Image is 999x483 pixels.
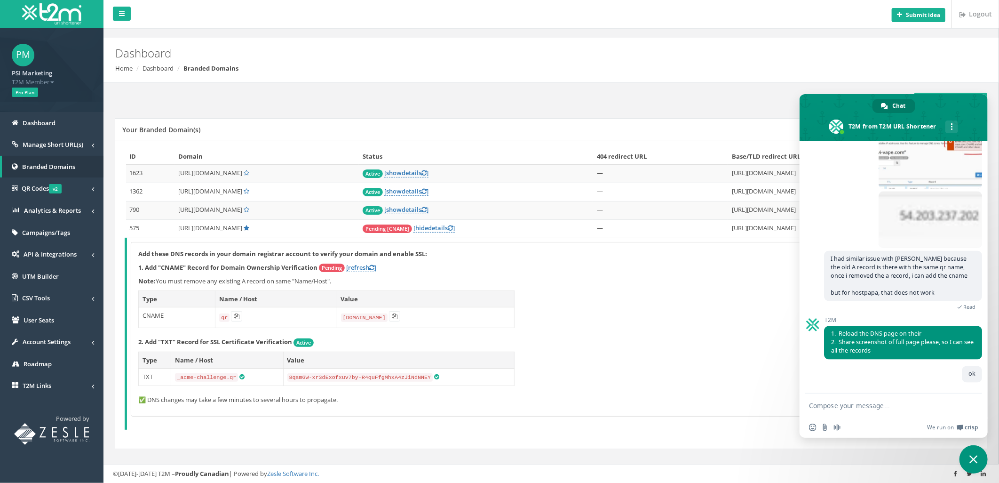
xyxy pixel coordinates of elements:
a: Set Default [244,205,249,214]
span: UTM Builder [22,272,59,281]
span: [URL][DOMAIN_NAME] [178,224,242,232]
span: PM [12,44,34,66]
strong: 1. Add "CNAME" Record for Domain Ownership Verification [138,263,317,272]
span: Account Settings [23,338,71,346]
td: — [593,201,728,220]
a: Default [244,224,249,232]
th: Value [283,352,514,369]
td: [URL][DOMAIN_NAME] [728,165,907,183]
span: Pending [319,264,345,272]
th: Base/TLD redirect URL [728,148,907,165]
a: Dashboard [143,64,174,72]
th: Type [139,352,171,369]
span: Insert an emoji [809,424,817,431]
strong: Proudly Canadian [175,469,229,478]
td: — [593,165,728,183]
strong: Branded Domains [183,64,238,72]
td: 1362 [126,183,174,201]
span: CSV Tools [22,294,50,302]
th: Name / Host [171,352,283,369]
th: 404 redirect URL [593,148,728,165]
b: Submit idea [906,11,940,19]
th: Domain [174,148,359,165]
th: Value [337,290,514,307]
code: [DOMAIN_NAME] [341,314,388,322]
span: Branded Domains [22,162,75,171]
span: Active [363,188,383,196]
strong: Add these DNS records in your domain registrar account to verify your domain and enable SSL: [138,250,427,258]
p: You must remove any existing A record on same "Name/Host". [138,277,967,286]
div: Close chat [959,445,988,474]
a: Set Default [244,169,249,177]
div: ©[DATE]-[DATE] T2M – | Powered by [113,469,990,478]
a: Add New Domain [914,93,987,109]
a: [showdetails] [384,169,428,177]
a: [showdetails] [384,187,428,196]
td: 1623 [126,165,174,183]
th: Name / Host [215,290,337,307]
span: Reload the DNS page on their [831,330,921,338]
span: Campaigns/Tags [22,228,70,237]
code: 8qsmGW-xr3dExofxuv7by-R4quFfgMhxA4zJiNdNNEY [287,373,433,382]
span: We run on [927,424,954,431]
span: I had similar issue with [PERSON_NAME] because the old A record is there with the same qr name, o... [831,255,967,297]
div: Chat [872,99,915,113]
img: T2M [22,3,81,24]
a: [refresh] [346,263,376,272]
span: QR Codes [22,184,62,193]
span: User Seats [24,316,54,324]
span: Powered by [56,414,89,423]
td: [URL][DOMAIN_NAME] [728,201,907,220]
div: More channels [945,121,958,133]
span: Analytics & Reports [24,206,81,215]
span: Audio message [833,424,841,431]
td: — [593,220,728,238]
span: Active [363,169,383,178]
strong: 2. Add "TXT" Record for SSL Certificate Verification [138,338,292,346]
h5: Your Branded Domain(s) [122,126,200,133]
code: _acme-challenge.qr [175,373,238,382]
span: Read [963,304,975,310]
h2: Dashboard [115,47,840,59]
a: [hidedetails] [413,224,455,233]
span: [URL][DOMAIN_NAME] [178,205,242,214]
a: Set Default [244,187,249,195]
span: hide [415,224,428,232]
span: Pro Plan [12,88,38,97]
span: show [386,205,402,214]
th: Type [139,290,215,307]
td: TXT [139,369,171,386]
span: v2 [49,184,62,193]
span: Active [363,206,383,215]
span: Crisp [965,424,978,431]
span: T2M Member [12,78,92,87]
td: 575 [126,220,174,238]
a: Home [115,64,133,72]
td: [URL][DOMAIN_NAME] [728,220,907,238]
code: qr [219,314,230,322]
td: — [593,183,728,201]
b: Note: [138,277,156,285]
span: Active [293,338,314,347]
span: show [386,169,402,177]
span: Chat [893,99,906,113]
a: Zesle Software Inc. [267,469,319,478]
span: Send a file [821,424,829,431]
textarea: Compose your message... [809,402,958,410]
img: T2M URL Shortener powered by Zesle Software Inc. [14,423,89,445]
span: T2M [824,317,982,323]
td: CNAME [139,307,215,328]
span: [URL][DOMAIN_NAME] [178,169,242,177]
strong: PSI Marketing [12,69,52,77]
span: T2M Links [23,381,51,390]
span: Share screenshot of full page please, so I can see all the records [831,338,975,355]
td: 790 [126,201,174,220]
span: API & Integrations [24,250,77,258]
button: Submit idea [892,8,945,22]
th: ID [126,148,174,165]
span: Pending [CNAME] [363,225,412,233]
th: Status [359,148,593,165]
span: Manage Short URL(s) [23,140,83,149]
span: Roadmap [24,360,52,368]
a: PSI Marketing T2M Member [12,66,92,86]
